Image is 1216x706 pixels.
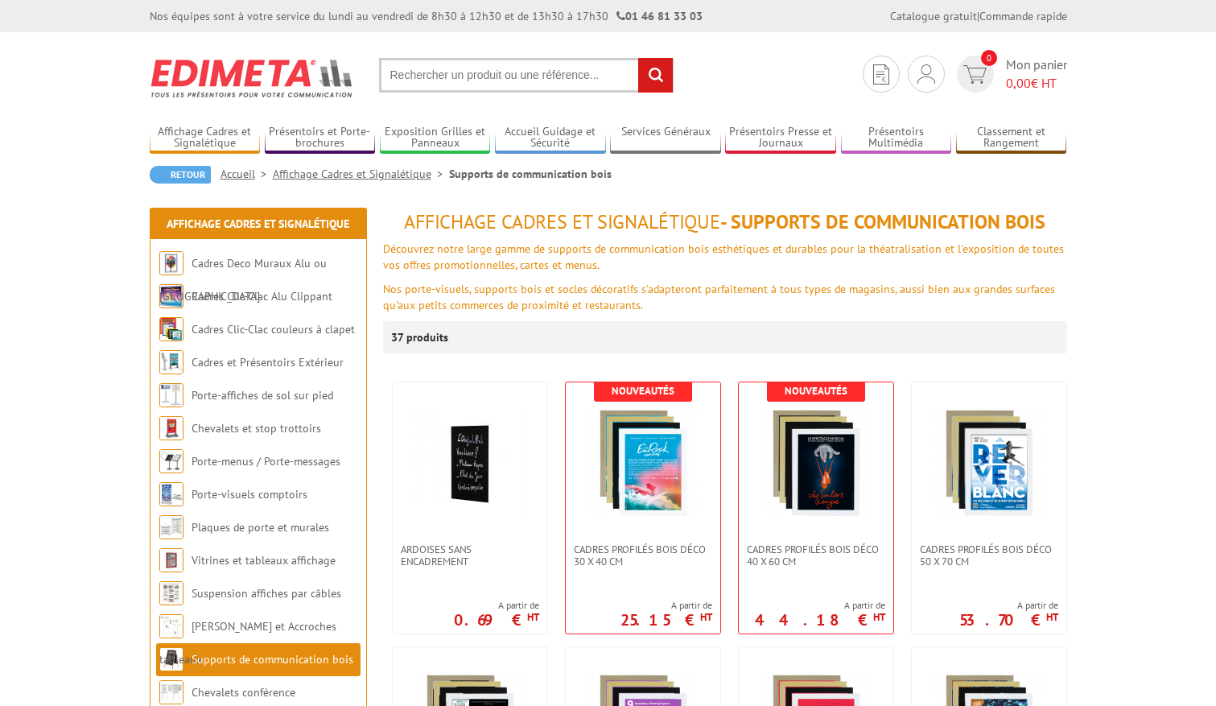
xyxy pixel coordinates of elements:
a: Cadres Clic-Clac couleurs à clapet [192,322,355,336]
a: Chevalets et stop trottoirs [192,421,321,436]
sup: HT [1046,610,1058,624]
a: Cadres Deco Muraux Alu ou [GEOGRAPHIC_DATA] [159,256,327,303]
a: Vitrines et tableaux affichage [192,553,336,568]
span: A partir de [620,599,712,612]
span: € HT [1006,74,1067,93]
b: Nouveautés [612,384,674,398]
strong: 01 46 81 33 03 [616,9,703,23]
a: Plaques de porte et murales [192,520,329,535]
a: Affichage Cadres et Signalétique [150,125,261,151]
a: Accueil Guidage et Sécurité [495,125,606,151]
a: Cadres Profilés Bois Déco 40 x 60 cm [739,543,893,568]
span: A partir de [959,599,1058,612]
img: Cadres Clic-Clac couleurs à clapet [159,317,183,341]
img: Vitrines et tableaux affichage [159,548,183,572]
img: Ardoises sans encadrement [414,407,526,519]
img: devis rapide [873,64,889,85]
a: Commande rapide [979,9,1067,23]
a: Cadres Clic-Clac Alu Clippant [192,289,332,303]
a: Services Généraux [610,125,721,151]
a: Cadres et Présentoirs Extérieur [192,355,344,370]
a: Présentoirs Presse et Journaux [725,125,836,151]
img: devis rapide [963,65,987,84]
a: Porte-affiches de sol sur pied [192,388,333,403]
a: Affichage Cadres et Signalétique [273,167,449,181]
a: Suspension affiches par câbles [192,586,341,601]
span: Cadres Profilés Bois Déco 50 x 70 cm [920,543,1058,568]
p: 44.18 € [755,615,885,625]
div: Nos équipes sont à votre service du lundi au vendredi de 8h30 à 12h30 et de 13h30 à 17h30 [150,8,703,24]
img: devis rapide [917,64,935,84]
img: Edimeta [150,48,355,108]
img: Cadres Profilés Bois Déco 40 x 60 cm [760,407,872,519]
a: Porte-visuels comptoirs [192,487,307,502]
span: Ardoises sans encadrement [401,543,539,568]
img: Chevalets et stop trottoirs [159,416,183,440]
span: Cadres Profilés Bois Déco 40 x 60 cm [747,543,885,568]
img: Porte-affiches de sol sur pied [159,383,183,407]
a: Retour [150,166,211,184]
sup: HT [873,610,885,624]
li: Supports de communication bois [449,166,612,182]
a: Chevalets conférence [192,685,295,700]
a: Exposition Grilles et Panneaux [380,125,491,151]
p: 25.15 € [620,615,712,625]
p: Découvrez notre large gamme de supports de communication bois esthétiques et durables pour la thé... [383,241,1067,273]
img: Cadres Profilés Bois Déco 30 x 40 cm [587,407,699,519]
span: A partir de [755,599,885,612]
img: Cadres Deco Muraux Alu ou Bois [159,251,183,275]
span: A partir de [454,599,539,612]
a: Classement et Rangement [956,125,1067,151]
img: Cimaises et Accroches tableaux [159,614,183,638]
span: Cadres Profilés Bois Déco 30 x 40 cm [574,543,712,568]
a: Porte-menus / Porte-messages [192,454,340,469]
input: Rechercher un produit ou une référence... [379,58,674,93]
img: Chevalets conférence [159,680,183,704]
h1: - Supports de communication bois [383,212,1067,233]
img: Suspension affiches par câbles [159,581,183,605]
p: 37 produits [391,321,451,353]
a: [PERSON_NAME] et Accroches tableaux [159,619,336,667]
a: Cadres Profilés Bois Déco 30 x 40 cm [566,543,720,568]
a: Présentoirs et Porte-brochures [265,125,376,151]
img: Porte-visuels comptoirs [159,482,183,506]
a: Affichage Cadres et Signalétique [167,217,349,231]
input: rechercher [638,58,673,93]
img: Plaques de porte et murales [159,515,183,539]
sup: HT [700,610,712,624]
a: Supports de communication bois [192,652,353,667]
img: Cadres et Présentoirs Extérieur [159,350,183,374]
p: 53.70 € [959,615,1058,625]
a: Catalogue gratuit [890,9,977,23]
span: 0,00 [1006,75,1031,91]
sup: HT [527,610,539,624]
img: Cadres Profilés Bois Déco 50 x 70 cm [933,407,1045,519]
p: Nos porte-visuels, supports bois et socles décoratifs s'adapteront parfaitement à tous types de m... [383,281,1067,313]
a: Accueil [221,167,273,181]
span: Affichage Cadres et Signalétique [404,209,720,234]
a: Présentoirs Multimédia [841,125,952,151]
a: Cadres Profilés Bois Déco 50 x 70 cm [912,543,1066,568]
b: Nouveautés [785,384,847,398]
img: Porte-menus / Porte-messages [159,449,183,473]
span: Mon panier [1006,56,1067,93]
a: Ardoises sans encadrement [393,543,547,568]
div: | [890,8,1067,24]
a: devis rapide 0 Mon panier 0,00€ HT [953,56,1067,93]
span: 0 [981,50,997,66]
p: 0.69 € [454,615,539,625]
